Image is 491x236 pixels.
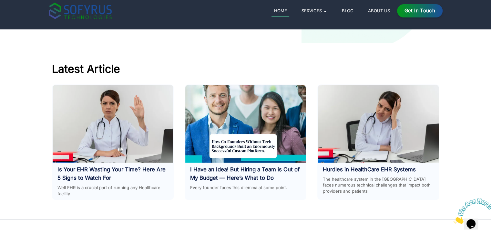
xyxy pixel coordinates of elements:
a: About Us [365,7,392,15]
p: The healthcare system in the [GEOGRAPHIC_DATA] faces numerous technical challenges that impact bo... [323,176,434,194]
img: Software development Company [53,85,173,163]
a: Hurdles in HealthCare EHR Systems [323,166,416,173]
a: I Have an Idea! But Hiring a Team is Out of My Budget — Here’s What to Do [190,166,300,181]
a: Services 🞃 [299,7,330,15]
img: Software development Company [318,85,439,163]
h2: Latest Article [52,63,439,75]
img: sofyrus [49,3,112,19]
a: Blog [339,7,356,15]
a: Get in Touch [397,4,443,17]
img: Chat attention grabber [3,3,43,28]
p: Well EHR is a crucial part of running any Healthcare facility [57,185,169,197]
a: Is Your EHR Wasting Your Time? Here Are 5 Signs to Watch For [57,166,166,181]
p: Every founder faces this dilemma at some point. [190,185,301,191]
img: Software development Company [185,85,306,163]
iframe: chat widget [451,196,491,226]
a: Home [271,7,289,16]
